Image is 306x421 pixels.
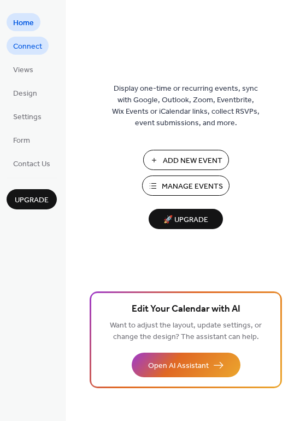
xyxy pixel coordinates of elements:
span: Settings [13,112,42,123]
span: Contact Us [13,159,50,170]
span: Manage Events [162,181,223,192]
span: Form [13,135,30,147]
button: Upgrade [7,189,57,209]
span: Connect [13,41,42,52]
span: Upgrade [15,195,49,206]
button: Add New Event [143,150,229,170]
span: Add New Event [163,155,222,167]
a: Contact Us [7,154,57,172]
span: Home [13,17,34,29]
button: Manage Events [142,176,229,196]
span: Display one-time or recurring events, sync with Google, Outlook, Zoom, Eventbrite, Wix Events or ... [112,83,260,129]
span: Views [13,65,33,76]
a: Home [7,13,40,31]
a: Settings [7,107,48,125]
span: Open AI Assistant [148,360,209,372]
button: Open AI Assistant [132,353,240,377]
span: Want to adjust the layout, update settings, or change the design? The assistant can help. [110,318,262,344]
a: Connect [7,37,49,55]
a: Design [7,84,44,102]
span: Edit Your Calendar with AI [132,302,240,317]
span: Design [13,88,37,100]
button: 🚀 Upgrade [149,209,223,229]
span: 🚀 Upgrade [155,213,216,227]
a: Form [7,131,37,149]
a: Views [7,60,40,78]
